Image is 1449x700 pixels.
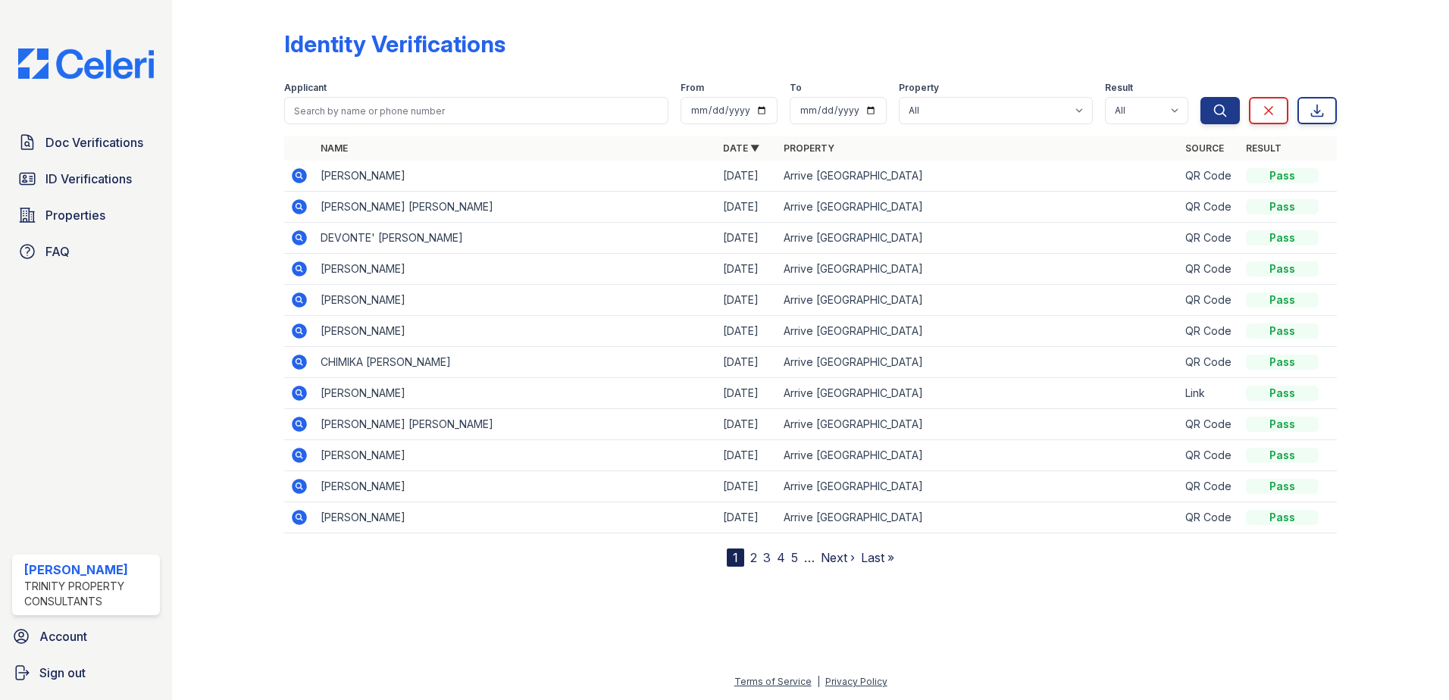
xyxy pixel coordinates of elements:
[778,440,1180,471] td: Arrive [GEOGRAPHIC_DATA]
[1246,417,1319,432] div: Pass
[1179,378,1240,409] td: Link
[12,127,160,158] a: Doc Verifications
[1246,199,1319,214] div: Pass
[1179,161,1240,192] td: QR Code
[1246,386,1319,401] div: Pass
[315,223,717,254] td: DEVONTE' [PERSON_NAME]
[1246,261,1319,277] div: Pass
[45,170,132,188] span: ID Verifications
[24,579,154,609] div: Trinity Property Consultants
[804,548,815,567] span: …
[45,133,143,152] span: Doc Verifications
[315,254,717,285] td: [PERSON_NAME]
[1179,502,1240,533] td: QR Code
[1105,82,1133,94] label: Result
[825,676,887,687] a: Privacy Policy
[6,48,166,79] img: CE_Logo_Blue-a8612792a0a2168367f1c8372b55b34899dd931a85d93a1a3d3e32e68fde9ad4.png
[39,664,86,682] span: Sign out
[6,658,166,688] a: Sign out
[45,242,70,261] span: FAQ
[315,378,717,409] td: [PERSON_NAME]
[1246,323,1319,339] div: Pass
[778,378,1180,409] td: Arrive [GEOGRAPHIC_DATA]
[315,192,717,223] td: [PERSON_NAME] [PERSON_NAME]
[315,502,717,533] td: [PERSON_NAME]
[1246,168,1319,183] div: Pass
[1246,510,1319,525] div: Pass
[778,471,1180,502] td: Arrive [GEOGRAPHIC_DATA]
[1179,254,1240,285] td: QR Code
[6,621,166,652] a: Account
[12,164,160,194] a: ID Verifications
[24,561,154,579] div: [PERSON_NAME]
[791,550,798,565] a: 5
[1246,142,1282,154] a: Result
[315,347,717,378] td: CHIMIKA [PERSON_NAME]
[734,676,812,687] a: Terms of Service
[1179,316,1240,347] td: QR Code
[1246,230,1319,245] div: Pass
[1246,355,1319,370] div: Pass
[1246,448,1319,463] div: Pass
[778,316,1180,347] td: Arrive [GEOGRAPHIC_DATA]
[717,502,778,533] td: [DATE]
[778,347,1180,378] td: Arrive [GEOGRAPHIC_DATA]
[1179,285,1240,316] td: QR Code
[45,206,105,224] span: Properties
[1179,471,1240,502] td: QR Code
[315,409,717,440] td: [PERSON_NAME] [PERSON_NAME]
[763,550,771,565] a: 3
[778,254,1180,285] td: Arrive [GEOGRAPHIC_DATA]
[717,316,778,347] td: [DATE]
[778,223,1180,254] td: Arrive [GEOGRAPHIC_DATA]
[717,378,778,409] td: [DATE]
[778,502,1180,533] td: Arrive [GEOGRAPHIC_DATA]
[1246,479,1319,494] div: Pass
[717,471,778,502] td: [DATE]
[778,285,1180,316] td: Arrive [GEOGRAPHIC_DATA]
[284,82,327,94] label: Applicant
[727,548,744,567] div: 1
[750,550,757,565] a: 2
[778,161,1180,192] td: Arrive [GEOGRAPHIC_DATA]
[1179,347,1240,378] td: QR Code
[717,192,778,223] td: [DATE]
[723,142,759,154] a: Date ▼
[899,82,939,94] label: Property
[1179,409,1240,440] td: QR Code
[315,316,717,347] td: [PERSON_NAME]
[861,550,894,565] a: Last »
[315,285,717,316] td: [PERSON_NAME]
[1179,192,1240,223] td: QR Code
[777,550,785,565] a: 4
[784,142,834,154] a: Property
[12,200,160,230] a: Properties
[39,627,87,645] span: Account
[778,409,1180,440] td: Arrive [GEOGRAPHIC_DATA]
[1246,292,1319,308] div: Pass
[717,254,778,285] td: [DATE]
[1179,440,1240,471] td: QR Code
[12,236,160,267] a: FAQ
[717,409,778,440] td: [DATE]
[681,82,704,94] label: From
[817,676,820,687] div: |
[717,223,778,254] td: [DATE]
[315,471,717,502] td: [PERSON_NAME]
[315,440,717,471] td: [PERSON_NAME]
[321,142,348,154] a: Name
[821,550,855,565] a: Next ›
[717,161,778,192] td: [DATE]
[315,161,717,192] td: [PERSON_NAME]
[1179,223,1240,254] td: QR Code
[717,440,778,471] td: [DATE]
[717,347,778,378] td: [DATE]
[790,82,802,94] label: To
[284,30,505,58] div: Identity Verifications
[284,97,668,124] input: Search by name or phone number
[778,192,1180,223] td: Arrive [GEOGRAPHIC_DATA]
[717,285,778,316] td: [DATE]
[1185,142,1224,154] a: Source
